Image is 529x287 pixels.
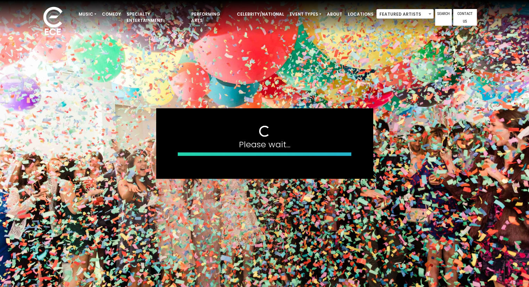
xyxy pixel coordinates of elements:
[287,8,324,20] a: Event Types
[35,5,70,39] img: ece_new_logo_whitev2-1.png
[178,140,352,150] h4: Please wait...
[189,8,234,26] a: Performing Arts
[324,8,345,20] a: About
[99,8,124,20] a: Comedy
[76,8,99,20] a: Music
[345,8,376,20] a: Locations
[377,9,433,19] span: Featured Artists
[124,8,189,26] a: Specialty Entertainment
[453,9,477,26] a: Contact Us
[376,9,434,19] span: Featured Artists
[435,9,452,26] a: Search
[234,8,287,20] a: Celebrity/National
